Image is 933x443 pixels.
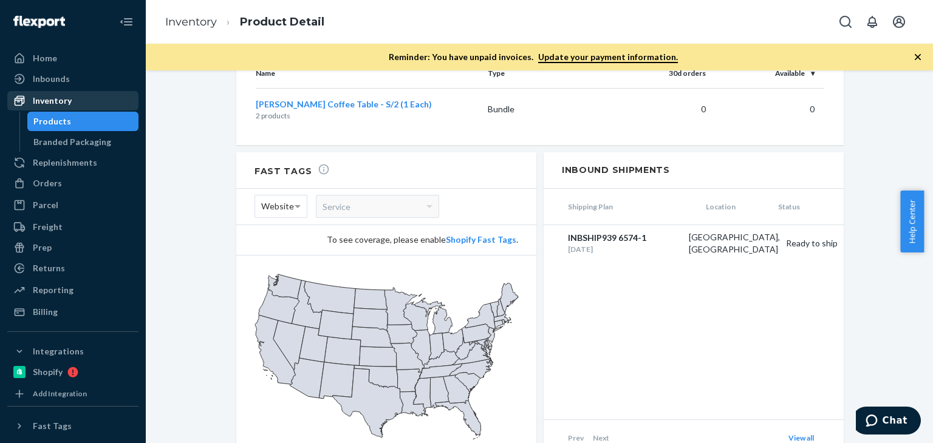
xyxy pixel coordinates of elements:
[33,136,111,148] div: Branded Packaging
[7,69,138,89] a: Inbounds
[544,201,700,212] span: Shipping Plan
[772,201,844,212] span: Status
[33,284,73,296] div: Reporting
[256,59,483,88] th: Name
[7,153,138,172] a: Replenishments
[33,73,70,85] div: Inbounds
[544,225,844,262] a: INBSHIP939 6574-1[DATE][GEOGRAPHIC_DATA], [GEOGRAPHIC_DATA]Ready to ship
[568,433,584,442] span: Prev
[33,242,52,254] div: Prep
[13,16,65,28] img: Flexport logo
[7,91,138,110] a: Inventory
[27,112,139,131] a: Products
[887,10,911,34] button: Open account menu
[33,199,58,211] div: Parcel
[700,201,772,212] span: Location
[544,152,844,189] h2: Inbound Shipments
[856,407,921,437] iframe: Opens a widget where you can chat to one of our agents
[593,433,609,442] span: Next
[33,52,57,64] div: Home
[7,302,138,322] a: Billing
[833,10,858,34] button: Open Search Box
[33,306,58,318] div: Billing
[255,163,330,177] h2: Fast Tags
[788,433,814,442] a: View all
[7,238,138,257] a: Prep
[256,99,432,109] a: [PERSON_NAME] Coffee Table - S/2 (1 Each)
[860,10,884,34] button: Open notifications
[33,420,72,432] div: Fast Tags
[240,15,324,29] a: Product Detail
[711,59,824,88] th: Available
[597,59,711,88] th: 30d orders
[446,234,516,245] a: Shopify Fast Tags
[7,49,138,68] a: Home
[255,234,518,246] div: To see coverage, please enable .
[7,362,138,382] a: Shopify
[683,231,780,255] div: [GEOGRAPHIC_DATA], [GEOGRAPHIC_DATA]
[389,51,678,63] p: Reminder: You have unpaid invoices.
[7,387,138,401] a: Add Integration
[33,115,71,127] div: Products
[165,15,217,29] a: Inventory
[33,388,87,399] div: Add Integration
[33,345,84,357] div: Integrations
[33,366,63,378] div: Shopify
[33,221,63,233] div: Freight
[568,244,683,254] div: [DATE]
[316,195,439,217] div: Service
[256,110,478,121] p: 2 products
[7,342,138,361] button: Integrations
[33,95,72,107] div: Inventory
[114,10,138,34] button: Close Navigation
[27,132,139,152] a: Branded Packaging
[7,195,138,215] a: Parcel
[597,88,711,130] td: 0
[7,280,138,300] a: Reporting
[33,177,62,189] div: Orders
[483,88,596,130] td: Bundle
[900,191,924,252] button: Help Center
[261,196,294,217] span: Website
[7,174,138,193] a: Orders
[483,59,596,88] th: Type
[7,416,138,436] button: Fast Tags
[7,217,138,237] a: Freight
[568,232,683,244] div: INBSHIP939 6574-1
[780,237,844,249] div: Ready to ship
[155,4,334,40] ol: breadcrumbs
[711,88,824,130] td: 0
[7,259,138,278] a: Returns
[33,262,65,274] div: Returns
[33,157,97,169] div: Replenishments
[538,52,678,63] a: Update your payment information.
